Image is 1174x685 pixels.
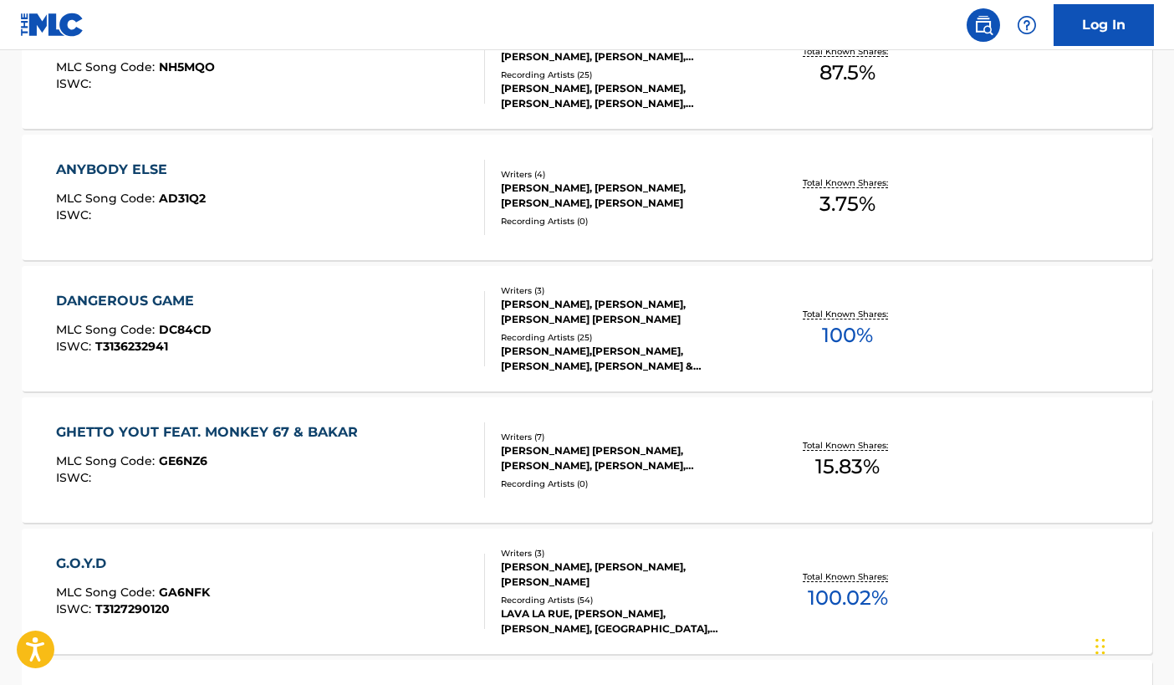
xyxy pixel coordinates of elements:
[159,585,210,600] span: GA6NFK
[803,45,892,58] p: Total Known Shares:
[56,453,159,468] span: MLC Song Code :
[501,431,753,443] div: Writers ( 7 )
[501,331,753,344] div: Recording Artists ( 25 )
[95,339,168,354] span: T3136232941
[56,470,95,485] span: ISWC :
[56,291,212,311] div: DANGEROUS GAME
[501,443,753,473] div: [PERSON_NAME] [PERSON_NAME], [PERSON_NAME], [PERSON_NAME], [PERSON_NAME], [PERSON_NAME] [PERSON_N...
[803,176,892,189] p: Total Known Shares:
[501,215,753,227] div: Recording Artists ( 0 )
[501,69,753,81] div: Recording Artists ( 25 )
[1017,15,1037,35] img: help
[22,529,1152,654] a: G.O.Y.DMLC Song Code:GA6NFKISWC:T3127290120Writers (3)[PERSON_NAME], [PERSON_NAME], [PERSON_NAME]...
[501,344,753,374] div: [PERSON_NAME],[PERSON_NAME], [PERSON_NAME], [PERSON_NAME] & [PERSON_NAME], [PERSON_NAME], [PERSON...
[22,397,1152,523] a: GHETTO YOUT FEAT. MONKEY 67 & BAKARMLC Song Code:GE6NZ6ISWC:Writers (7)[PERSON_NAME] [PERSON_NAME...
[501,606,753,636] div: LAVA LA RUE, [PERSON_NAME], [PERSON_NAME], [GEOGRAPHIC_DATA], [GEOGRAPHIC_DATA]
[20,13,84,37] img: MLC Logo
[501,594,753,606] div: Recording Artists ( 54 )
[501,181,753,211] div: [PERSON_NAME], [PERSON_NAME], [PERSON_NAME], [PERSON_NAME]
[973,15,993,35] img: search
[501,81,753,111] div: [PERSON_NAME], [PERSON_NAME], [PERSON_NAME], [PERSON_NAME], [PERSON_NAME]
[159,191,206,206] span: AD31Q2
[56,191,159,206] span: MLC Song Code :
[95,601,170,616] span: T3127290120
[22,266,1152,391] a: DANGEROUS GAMEMLC Song Code:DC84CDISWC:T3136232941Writers (3)[PERSON_NAME], [PERSON_NAME], [PERSO...
[56,59,159,74] span: MLC Song Code :
[1095,621,1105,672] div: Drag
[56,339,95,354] span: ISWC :
[56,322,159,337] span: MLC Song Code :
[56,160,206,180] div: ANYBODY ELSE
[803,308,892,320] p: Total Known Shares:
[803,570,892,583] p: Total Known Shares:
[501,478,753,490] div: Recording Artists ( 0 )
[815,452,880,482] span: 15.83 %
[159,453,207,468] span: GE6NZ6
[56,76,95,91] span: ISWC :
[56,422,366,442] div: GHETTO YOUT FEAT. MONKEY 67 & BAKAR
[822,320,873,350] span: 100 %
[56,601,95,616] span: ISWC :
[56,585,159,600] span: MLC Song Code :
[501,168,753,181] div: Writers ( 4 )
[159,322,212,337] span: DC84CD
[22,3,1152,129] a: NOT IN MY LIFETIMEMLC Song Code:NH5MQOISWC:Writers (5)[PERSON_NAME], [PERSON_NAME] [PERSON_NAME],...
[501,284,753,297] div: Writers ( 3 )
[1090,605,1174,685] iframe: Chat Widget
[56,554,210,574] div: G.O.Y.D
[1054,4,1154,46] a: Log In
[56,207,95,222] span: ISWC :
[819,189,875,219] span: 3.75 %
[1010,8,1044,42] div: Help
[501,560,753,590] div: [PERSON_NAME], [PERSON_NAME], [PERSON_NAME]
[501,547,753,560] div: Writers ( 3 )
[22,135,1152,260] a: ANYBODY ELSEMLC Song Code:AD31Q2ISWC:Writers (4)[PERSON_NAME], [PERSON_NAME], [PERSON_NAME], [PER...
[819,58,875,88] span: 87.5 %
[808,583,888,613] span: 100.02 %
[967,8,1000,42] a: Public Search
[159,59,215,74] span: NH5MQO
[501,297,753,327] div: [PERSON_NAME], [PERSON_NAME], [PERSON_NAME] [PERSON_NAME]
[803,439,892,452] p: Total Known Shares:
